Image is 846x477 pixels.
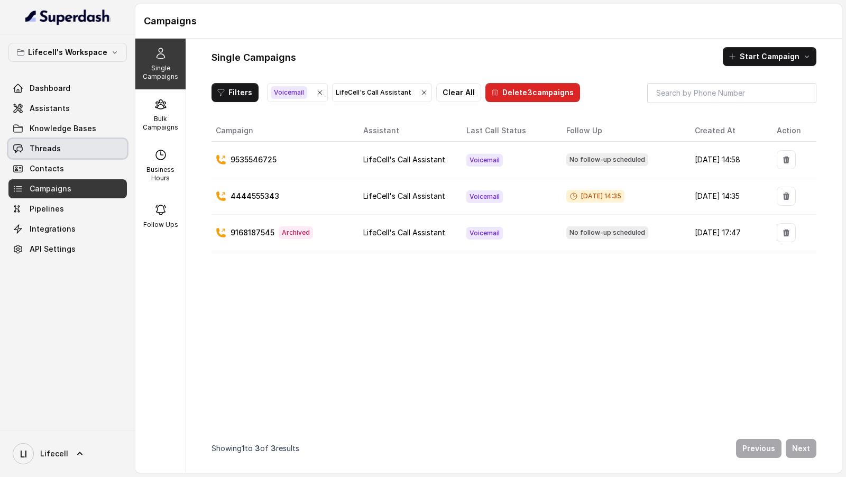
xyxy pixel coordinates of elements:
[212,443,299,454] p: Showing to of results
[30,143,61,154] span: Threads
[363,155,445,164] span: LifeCell's Call Assistant
[466,227,503,240] span: Voicemail
[30,123,96,134] span: Knowledge Bases
[30,204,64,214] span: Pipelines
[212,433,816,464] nav: Pagination
[768,120,816,142] th: Action
[20,448,27,460] text: LI
[566,226,648,239] span: No follow-up scheduled
[8,99,127,118] a: Assistants
[30,184,71,194] span: Campaigns
[267,83,328,102] button: Voicemail
[8,219,127,238] a: Integrations
[212,120,355,142] th: Campaign
[686,142,768,178] td: [DATE] 14:58
[8,159,127,178] a: Contacts
[8,43,127,62] button: Lifecell's Workspace
[566,190,624,203] span: [DATE] 14:35
[28,46,107,59] p: Lifecell's Workspace
[355,120,458,142] th: Assistant
[736,439,781,458] button: Previous
[30,163,64,174] span: Contacts
[686,178,768,215] td: [DATE] 14:35
[8,139,127,158] a: Threads
[25,8,111,25] img: light.svg
[30,103,70,114] span: Assistants
[723,47,816,66] button: Start Campaign
[212,49,296,66] h1: Single Campaigns
[279,226,313,239] span: Archived
[40,448,68,459] span: Lifecell
[143,221,178,229] p: Follow Ups
[30,244,76,254] span: API Settings
[647,83,816,103] input: Search by Phone Number
[231,191,279,201] p: 4444555343
[566,153,648,166] span: No follow-up scheduled
[8,179,127,198] a: Campaigns
[144,13,833,30] h1: Campaigns
[458,120,558,142] th: Last Call Status
[30,83,70,94] span: Dashboard
[140,64,181,81] p: Single Campaigns
[8,79,127,98] a: Dashboard
[271,444,276,453] span: 3
[332,83,432,102] button: LifeCell's Call Assistant
[271,86,307,99] span: Voicemail
[686,120,768,142] th: Created At
[8,240,127,259] a: API Settings
[436,83,481,102] button: Clear All
[336,87,428,98] div: LifeCell's Call Assistant
[485,83,580,102] button: Delete3campaigns
[231,227,274,238] p: 9168187545
[466,190,503,203] span: Voicemail
[686,215,768,251] td: [DATE] 17:47
[363,191,445,200] span: LifeCell's Call Assistant
[140,166,181,182] p: Business Hours
[255,444,260,453] span: 3
[242,444,245,453] span: 1
[8,439,127,469] a: Lifecell
[466,154,503,167] span: Voicemail
[8,199,127,218] a: Pipelines
[558,120,686,142] th: Follow Up
[363,228,445,237] span: LifeCell's Call Assistant
[231,154,277,165] p: 9535546725
[8,119,127,138] a: Knowledge Bases
[140,115,181,132] p: Bulk Campaigns
[212,83,259,102] button: Filters
[786,439,816,458] button: Next
[30,224,76,234] span: Integrations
